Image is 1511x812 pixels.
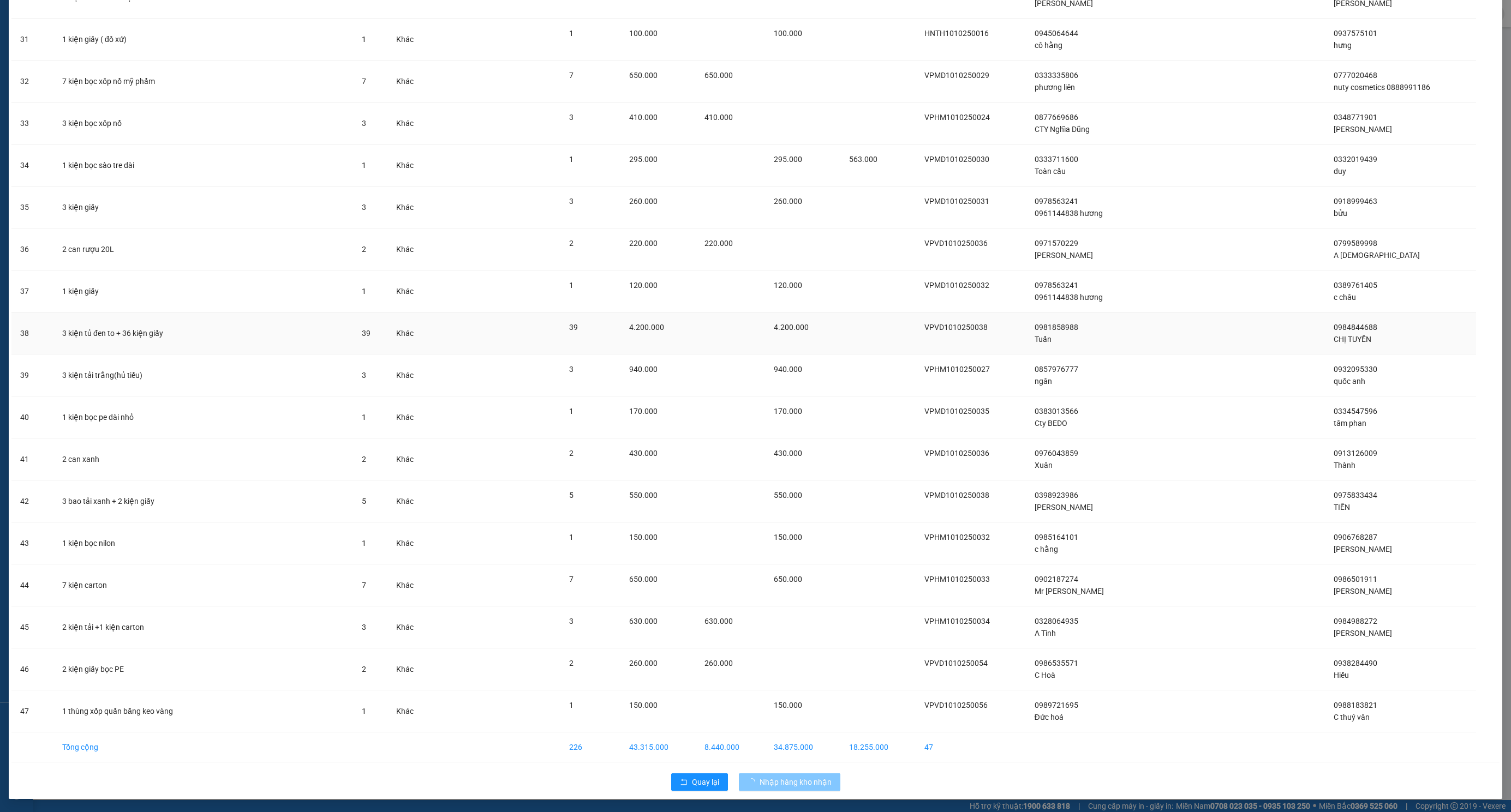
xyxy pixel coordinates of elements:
[53,480,353,522] td: 3 bao tải xanh + 2 kiện giấy
[1334,701,1377,709] span: 0988183821
[569,575,574,584] span: 7
[1035,449,1078,458] span: 0976043859
[1334,533,1377,542] span: 0906768287
[53,103,353,145] td: 3 kiện bọc xốp nổ
[671,773,728,791] button: rollbackQuay lại
[1035,503,1093,512] span: [PERSON_NAME]
[680,778,688,787] span: rollback
[560,732,620,762] td: 226
[1334,71,1377,80] span: 0777020468
[569,113,574,122] span: 3
[53,648,353,690] td: 2 kiện giấy bọc PE
[1035,533,1078,542] span: 0985164101
[1334,461,1355,470] span: Thành
[1334,365,1377,374] span: 0932095330
[1334,155,1377,164] span: 0332019439
[11,270,53,312] td: 37
[387,480,434,522] td: Khác
[53,187,353,228] td: 3 kiện giấy
[774,491,802,500] span: 550.000
[1334,125,1392,134] span: [PERSON_NAME]
[1334,323,1377,332] span: 0984844688
[1035,629,1056,637] span: A Tình
[1334,503,1350,512] span: TIẾN
[774,281,802,290] span: 120.000
[760,776,832,788] span: Nhập hàng kho nhận
[924,29,989,38] span: HNTH1010250016
[53,312,353,354] td: 3 kiện tủ đen to + 36 kiện giấy
[1334,335,1371,344] span: CHỊ TUYỀN
[569,323,578,332] span: 39
[924,575,990,584] span: VPHM1010250033
[1035,713,1064,721] span: Đức hoá
[774,407,802,416] span: 170.000
[629,71,658,80] span: 650.000
[362,497,366,506] span: 5
[629,491,658,500] span: 550.000
[1035,71,1078,80] span: 0333335806
[569,407,574,416] span: 1
[748,778,760,786] span: loading
[629,365,658,374] span: 940.000
[569,155,574,164] span: 1
[692,776,719,788] span: Quay lại
[1334,167,1346,176] span: duy
[1334,41,1352,50] span: hưng
[53,606,353,648] td: 2 kiện tải +1 kiện carton
[1035,29,1078,38] span: 0945064644
[916,732,1026,762] td: 47
[1035,167,1066,176] span: Toàn cầu
[1334,419,1366,428] span: tâm phan
[387,606,434,648] td: Khác
[1334,659,1377,667] span: 0938284490
[11,564,53,606] td: 44
[387,690,434,732] td: Khác
[11,522,53,564] td: 43
[774,197,802,206] span: 260.000
[629,323,664,332] span: 4.200.000
[387,187,434,228] td: Khác
[11,228,53,270] td: 36
[569,659,574,667] span: 2
[774,575,802,584] span: 650.000
[11,690,53,732] td: 47
[1035,365,1078,374] span: 0857976777
[629,659,658,667] span: 260.000
[629,407,658,416] span: 170.000
[924,617,990,625] span: VPHM1010250034
[1334,617,1377,625] span: 0984988272
[1035,155,1078,164] span: 0333711600
[629,449,658,458] span: 430.000
[924,659,988,667] span: VPVD1010250054
[569,449,574,458] span: 2
[362,665,366,673] span: 2
[1334,197,1377,206] span: 0918999463
[11,61,53,103] td: 32
[1334,293,1356,302] span: c châu
[774,701,802,709] span: 150.000
[629,113,658,122] span: 410.000
[704,617,733,625] span: 630.000
[1334,545,1392,554] span: [PERSON_NAME]
[1035,209,1103,218] span: 0961144838 hương
[11,438,53,480] td: 41
[840,732,916,762] td: 18.255.000
[1035,251,1093,260] span: [PERSON_NAME]
[1035,281,1078,290] span: 0978563241
[1334,449,1377,458] span: 0913126009
[774,449,802,458] span: 430.000
[362,707,366,715] span: 1
[362,35,366,44] span: 1
[629,701,658,709] span: 150.000
[387,103,434,145] td: Khác
[765,732,840,762] td: 34.875.000
[1035,659,1078,667] span: 0986535571
[53,61,353,103] td: 7 kiện bọc xốp nổ mỹ phẩm
[53,354,353,396] td: 3 kiện tải trắng(hủ tiếu)
[11,396,53,438] td: 40
[1035,671,1055,679] span: C Hoà
[924,323,988,332] span: VPVD1010250038
[11,354,53,396] td: 39
[1334,83,1430,92] span: nuty cosmetics 0888991186
[53,19,353,61] td: 1 kiện giấy ( đồ xứ)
